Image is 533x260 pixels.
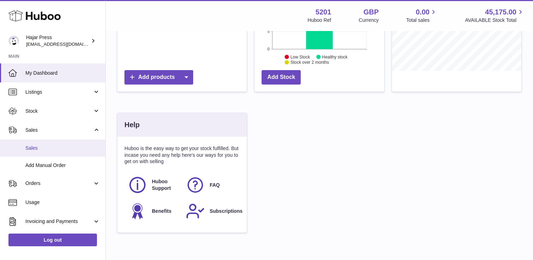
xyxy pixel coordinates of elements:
text: 0 [268,47,270,51]
p: Huboo is the easy way to get your stock fulfilled. But incase you need any help here's our ways f... [124,145,240,165]
h3: Help [124,120,140,130]
span: My Dashboard [25,70,100,76]
a: FAQ [186,175,237,194]
div: Hajar Press [26,34,90,48]
strong: GBP [363,7,379,17]
span: AVAILABLE Stock Total [465,17,525,24]
span: Sales [25,145,100,151]
a: Add Stock [262,70,301,85]
a: Subscriptions [186,202,237,221]
text: Healthy stock [322,54,348,59]
a: Huboo Support [128,175,179,194]
text: Low Stock [290,54,310,59]
div: Currency [359,17,379,24]
span: 0.00 [416,7,430,17]
img: editorial@hajarpress.com [8,36,19,46]
a: 45,175.00 AVAILABLE Stock Total [465,7,525,24]
a: Benefits [128,202,179,221]
text: 5 [268,29,270,33]
span: [EMAIL_ADDRESS][DOMAIN_NAME] [26,41,104,47]
span: FAQ [210,182,220,188]
text: Stock over 2 months [290,60,329,65]
span: Sales [25,127,93,134]
span: 45,175.00 [485,7,516,17]
a: Add products [124,70,193,85]
span: Huboo Support [152,178,178,192]
span: Usage [25,199,100,206]
a: Log out [8,234,97,246]
span: Listings [25,89,93,95]
div: Huboo Ref [308,17,331,24]
span: Add Manual Order [25,162,100,169]
a: 0.00 Total sales [406,7,437,24]
span: Total sales [406,17,437,24]
span: Subscriptions [210,208,243,215]
span: Stock [25,108,93,114]
span: Orders [25,180,93,187]
span: Invoicing and Payments [25,218,93,225]
strong: 5201 [315,7,331,17]
span: Benefits [152,208,171,215]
